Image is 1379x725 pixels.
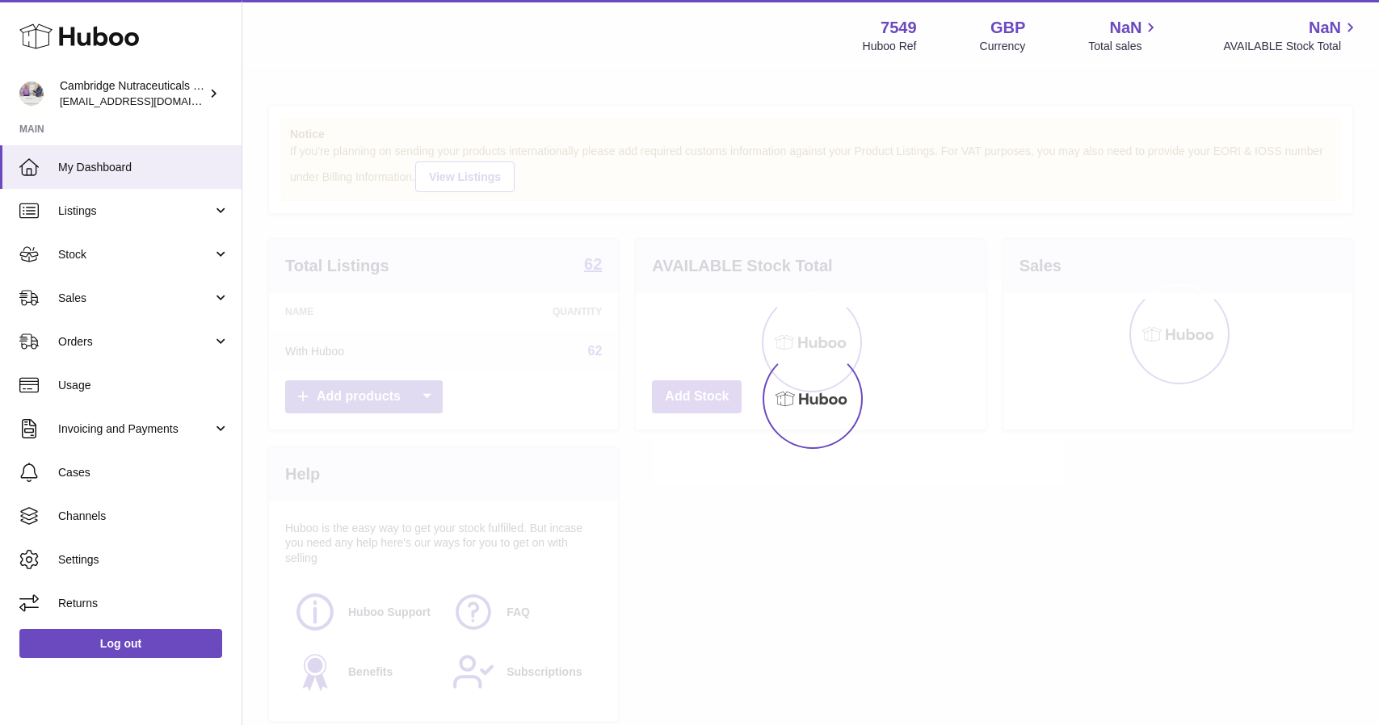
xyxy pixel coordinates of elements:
[58,465,229,480] span: Cases
[863,39,917,54] div: Huboo Ref
[990,17,1025,39] strong: GBP
[980,39,1026,54] div: Currency
[58,334,212,350] span: Orders
[60,94,238,107] span: [EMAIL_ADDRESS][DOMAIN_NAME]
[58,378,229,393] span: Usage
[1088,39,1160,54] span: Total sales
[58,247,212,262] span: Stock
[19,82,44,106] img: qvc@camnutra.com
[1309,17,1341,39] span: NaN
[58,203,212,219] span: Listings
[1223,39,1360,54] span: AVAILABLE Stock Total
[58,509,229,524] span: Channels
[19,629,222,658] a: Log out
[60,78,205,109] div: Cambridge Nutraceuticals Ltd
[58,160,229,175] span: My Dashboard
[58,552,229,568] span: Settings
[1223,17,1360,54] a: NaN AVAILABLE Stock Total
[1088,17,1160,54] a: NaN Total sales
[58,421,212,437] span: Invoicing and Payments
[58,291,212,306] span: Sales
[58,596,229,611] span: Returns
[881,17,917,39] strong: 7549
[1109,17,1141,39] span: NaN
